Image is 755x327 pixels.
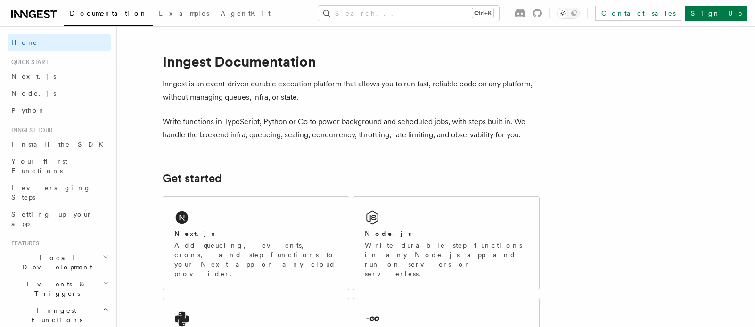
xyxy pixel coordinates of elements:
[163,115,540,142] p: Write functions in TypeScript, Python or Go to power background and scheduled jobs, with steps bu...
[11,90,56,97] span: Node.js
[153,3,215,25] a: Examples
[11,73,56,80] span: Next.js
[8,306,102,325] span: Inngest Functions
[64,3,153,26] a: Documentation
[365,229,411,238] h2: Node.js
[163,196,349,290] a: Next.jsAdd queueing, events, crons, and step functions to your Next app on any cloud provider.
[318,6,499,21] button: Search...Ctrl+K
[8,85,111,102] a: Node.js
[159,9,209,17] span: Examples
[70,9,148,17] span: Documentation
[8,68,111,85] a: Next.js
[163,53,540,70] h1: Inngest Documentation
[163,172,222,185] a: Get started
[8,102,111,119] a: Python
[353,196,540,290] a: Node.jsWrite durable step functions in any Node.js app and run on servers or serverless.
[8,253,103,272] span: Local Development
[365,241,528,278] p: Write durable step functions in any Node.js app and run on servers or serverless.
[8,279,103,298] span: Events & Triggers
[11,184,91,201] span: Leveraging Steps
[8,276,111,302] button: Events & Triggers
[11,107,46,114] span: Python
[8,59,49,66] span: Quick start
[11,158,67,175] span: Your first Functions
[174,229,215,238] h2: Next.js
[595,6,681,21] a: Contact sales
[8,34,111,51] a: Home
[8,249,111,276] button: Local Development
[11,38,38,47] span: Home
[163,77,540,104] p: Inngest is an event-driven durable execution platform that allows you to run fast, reliable code ...
[8,136,111,153] a: Install the SDK
[685,6,747,21] a: Sign Up
[8,179,111,206] a: Leveraging Steps
[8,153,111,179] a: Your first Functions
[8,240,39,247] span: Features
[221,9,271,17] span: AgentKit
[8,206,111,232] a: Setting up your app
[11,210,92,227] span: Setting up your app
[174,241,337,278] p: Add queueing, events, crons, and step functions to your Next app on any cloud provider.
[11,141,109,148] span: Install the SDK
[472,8,493,18] kbd: Ctrl+K
[215,3,276,25] a: AgentKit
[557,8,580,19] button: Toggle dark mode
[8,126,53,134] span: Inngest tour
